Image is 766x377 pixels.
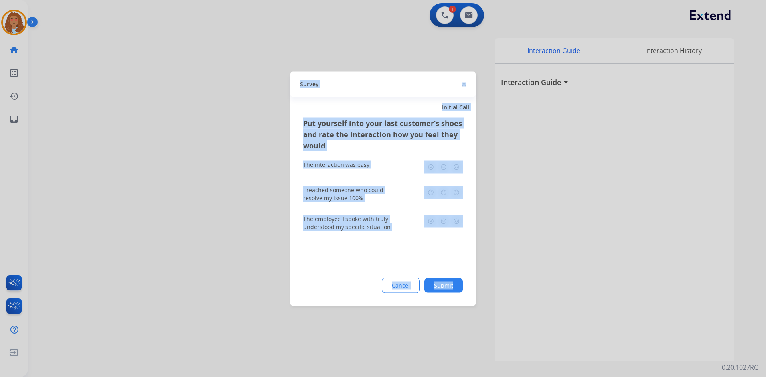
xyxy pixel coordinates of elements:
[303,160,369,168] div: The interaction was easy
[303,186,399,202] div: I reached someone who could resolve my issue 100%
[300,80,319,88] span: Survey
[424,278,463,292] button: Submit
[303,215,399,231] div: The employee I spoke with truly understood my specific situation
[303,117,463,151] h3: Put yourself into your last customer’s shoes and rate the interaction how you feel they would
[442,103,469,111] span: Initial Call
[722,363,758,372] p: 0.20.1027RC
[462,83,466,87] img: close-button
[382,278,420,293] button: Cancel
